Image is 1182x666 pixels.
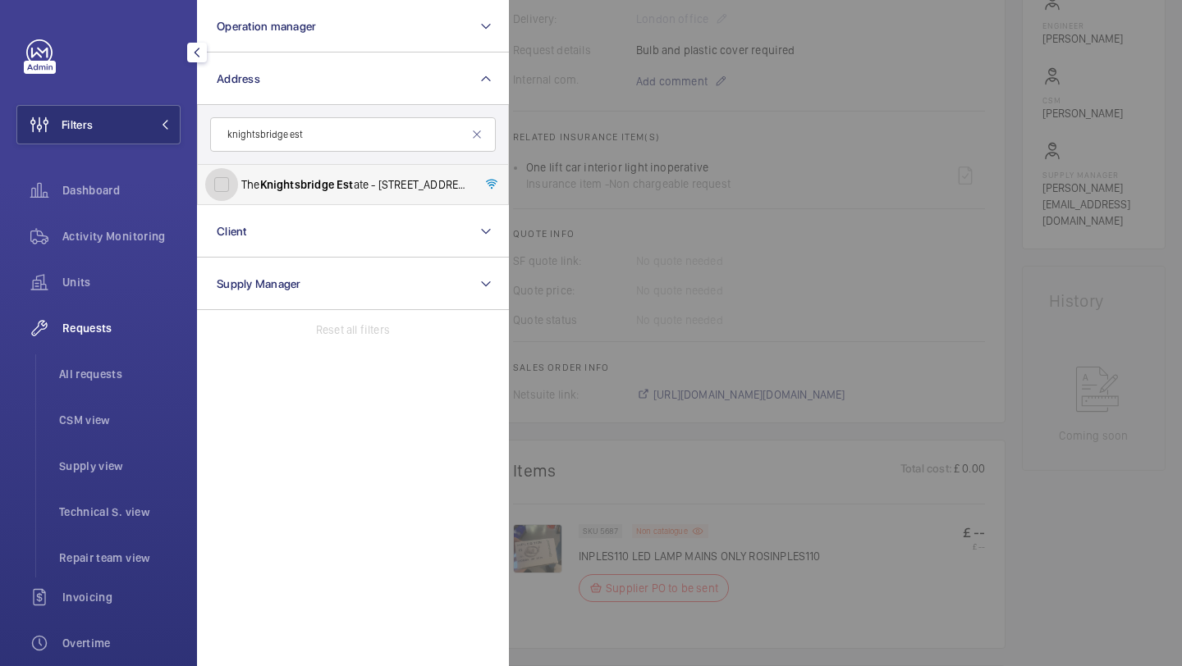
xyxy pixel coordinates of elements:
[16,105,181,144] button: Filters
[59,504,181,520] span: Technical S. view
[59,412,181,428] span: CSM view
[62,274,181,290] span: Units
[59,550,181,566] span: Repair team view
[62,228,181,244] span: Activity Monitoring
[62,182,181,198] span: Dashboard
[62,635,181,651] span: Overtime
[59,458,181,474] span: Supply view
[62,116,93,133] span: Filters
[59,366,181,382] span: All requests
[62,320,181,336] span: Requests
[62,589,181,605] span: Invoicing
